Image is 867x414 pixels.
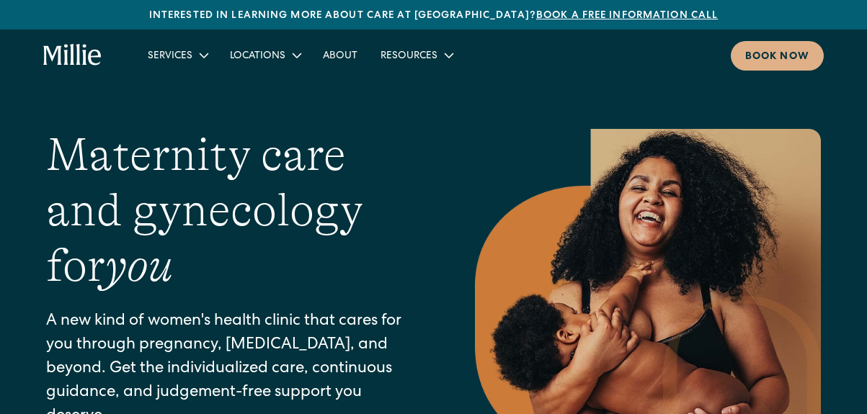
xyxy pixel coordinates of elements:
div: Locations [218,43,311,67]
div: Services [148,49,192,64]
em: you [105,240,173,292]
div: Resources [369,43,463,67]
a: Book now [731,41,824,71]
div: Locations [230,49,285,64]
a: Book a free information call [536,11,718,21]
a: home [43,44,102,67]
div: Services [136,43,218,67]
div: Book now [745,50,809,65]
a: About [311,43,369,67]
div: Resources [381,49,437,64]
h1: Maternity care and gynecology for [46,127,417,293]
